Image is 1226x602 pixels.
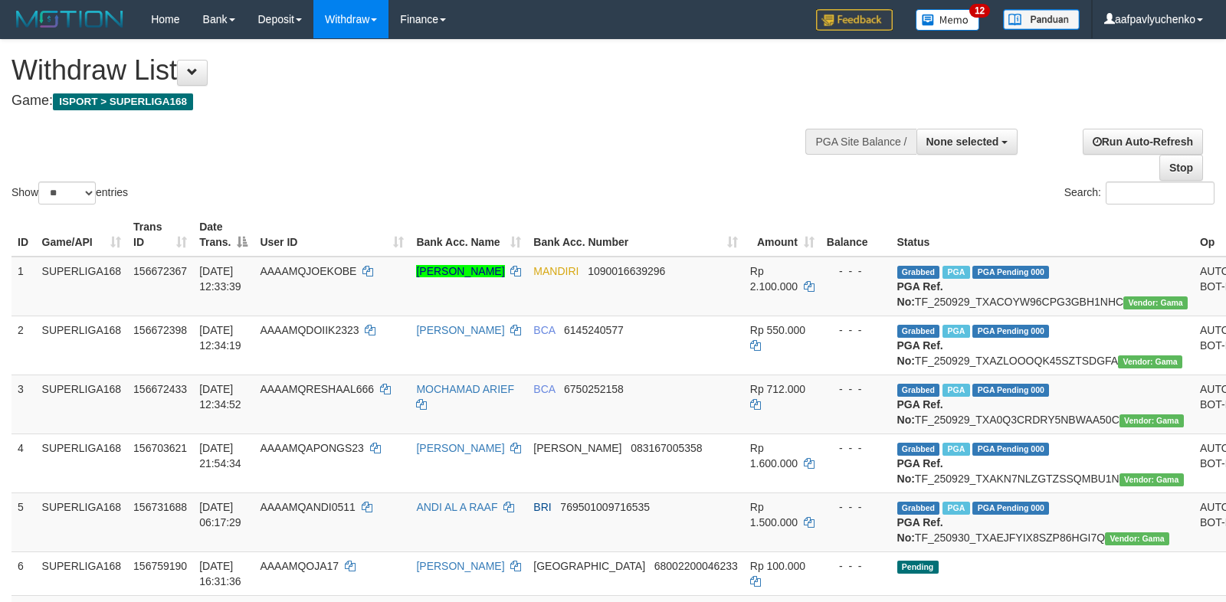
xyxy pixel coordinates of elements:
[916,129,1018,155] button: None selected
[36,257,128,316] td: SUPERLIGA168
[1159,155,1203,181] a: Stop
[416,501,497,513] a: ANDI AL A RAAF
[897,443,940,456] span: Grabbed
[891,492,1194,551] td: TF_250930_TXAEJFYIX8SZP86HGI7Q
[821,213,891,257] th: Balance
[897,398,943,426] b: PGA Ref. No:
[38,182,96,204] select: Showentries
[631,442,702,454] span: Copy 083167005358 to clipboard
[260,383,374,395] span: AAAAMQRESHAAL666
[260,560,339,572] span: AAAAMQOJA17
[805,129,916,155] div: PGA Site Balance /
[942,325,969,338] span: Marked by aafsoycanthlai
[897,516,943,544] b: PGA Ref. No:
[926,136,999,148] span: None selected
[1083,129,1203,155] a: Run Auto-Refresh
[827,440,885,456] div: - - -
[11,182,128,204] label: Show entries
[891,257,1194,316] td: TF_250929_TXACOYW96CPG3GBH1NHC
[11,492,36,551] td: 5
[750,324,805,336] span: Rp 550.000
[36,316,128,375] td: SUPERLIGA168
[827,322,885,338] div: - - -
[897,325,940,338] span: Grabbed
[11,93,802,109] h4: Game:
[533,442,621,454] span: [PERSON_NAME]
[827,263,885,279] div: - - -
[254,213,410,257] th: User ID: activate to sort column ascending
[11,551,36,595] td: 6
[750,560,805,572] span: Rp 100.000
[744,213,821,257] th: Amount: activate to sort column ascending
[199,265,241,293] span: [DATE] 12:33:39
[827,381,885,397] div: - - -
[199,501,241,528] span: [DATE] 06:17:29
[942,443,969,456] span: Marked by aafchhiseyha
[410,213,527,257] th: Bank Acc. Name: activate to sort column ascending
[260,324,359,336] span: AAAAMQDOIIK2323
[11,434,36,492] td: 4
[11,375,36,434] td: 3
[891,316,1194,375] td: TF_250929_TXAZLOOOQK45SZTSDGFA
[750,501,798,528] span: Rp 1.500.000
[1003,9,1080,30] img: panduan.png
[416,383,514,395] a: MOCHAMAD ARIEF
[11,55,802,86] h1: Withdraw List
[897,384,940,397] span: Grabbed
[588,265,665,277] span: Copy 1090016639296 to clipboard
[897,266,940,279] span: Grabbed
[1123,296,1188,309] span: Vendor URL: https://trx31.1velocity.biz
[916,9,980,31] img: Button%20Memo.svg
[36,492,128,551] td: SUPERLIGA168
[133,501,187,513] span: 156731688
[1119,473,1184,486] span: Vendor URL: https://trx31.1velocity.biz
[53,93,193,110] span: ISPORT > SUPERLIGA168
[969,4,990,18] span: 12
[897,502,940,515] span: Grabbed
[897,339,943,367] b: PGA Ref. No:
[193,213,254,257] th: Date Trans.: activate to sort column descending
[972,325,1049,338] span: PGA Pending
[260,501,356,513] span: AAAAMQANDI0511
[654,560,738,572] span: Copy 68002200046233 to clipboard
[897,280,943,308] b: PGA Ref. No:
[133,560,187,572] span: 156759190
[972,443,1049,456] span: PGA Pending
[11,8,128,31] img: MOTION_logo.png
[750,383,805,395] span: Rp 712.000
[564,383,624,395] span: Copy 6750252158 to clipboard
[1064,182,1215,204] label: Search:
[260,265,356,277] span: AAAAMQJOEKOBE
[750,442,798,469] span: Rp 1.600.000
[36,434,128,492] td: SUPERLIGA168
[750,265,798,293] span: Rp 2.100.000
[533,560,645,572] span: [GEOGRAPHIC_DATA]
[1119,414,1184,427] span: Vendor URL: https://trx31.1velocity.biz
[133,265,187,277] span: 156672367
[36,375,128,434] td: SUPERLIGA168
[133,383,187,395] span: 156672433
[897,561,939,574] span: Pending
[972,502,1049,515] span: PGA Pending
[127,213,193,257] th: Trans ID: activate to sort column ascending
[533,501,551,513] span: BRI
[1118,355,1182,368] span: Vendor URL: https://trx31.1velocity.biz
[533,383,555,395] span: BCA
[897,457,943,485] b: PGA Ref. No:
[1105,532,1169,545] span: Vendor URL: https://trx31.1velocity.biz
[416,265,504,277] a: [PERSON_NAME]
[942,384,969,397] span: Marked by aafsoycanthlai
[942,266,969,279] span: Marked by aafsengchandara
[827,558,885,574] div: - - -
[416,442,504,454] a: [PERSON_NAME]
[942,502,969,515] span: Marked by aafromsomean
[533,324,555,336] span: BCA
[36,551,128,595] td: SUPERLIGA168
[891,434,1194,492] td: TF_250929_TXAKN7NLZGTZSSQMBU1N
[36,213,128,257] th: Game/API: activate to sort column ascending
[527,213,743,257] th: Bank Acc. Number: activate to sort column ascending
[11,213,36,257] th: ID
[972,384,1049,397] span: PGA Pending
[133,442,187,454] span: 156703621
[560,501,650,513] span: Copy 769501009716535 to clipboard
